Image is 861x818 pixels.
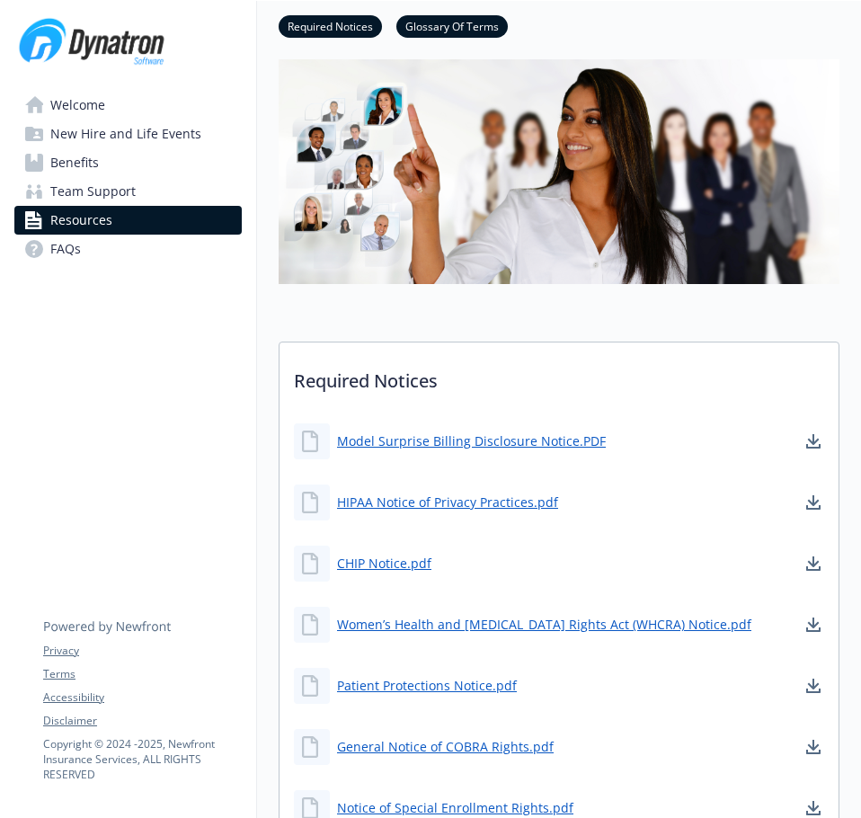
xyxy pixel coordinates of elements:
[43,643,241,659] a: Privacy
[337,737,554,756] a: General Notice of COBRA Rights.pdf
[43,736,241,782] p: Copyright © 2024 - 2025 , Newfront Insurance Services, ALL RIGHTS RESERVED
[50,148,99,177] span: Benefits
[50,235,81,263] span: FAQs
[14,206,242,235] a: Resources
[396,17,508,34] a: Glossary Of Terms
[337,431,606,450] a: Model Surprise Billing Disclosure Notice.PDF
[14,235,242,263] a: FAQs
[50,120,201,148] span: New Hire and Life Events
[337,615,751,634] a: Women’s Health and [MEDICAL_DATA] Rights Act (WHCRA) Notice.pdf
[14,120,242,148] a: New Hire and Life Events
[14,91,242,120] a: Welcome
[50,177,136,206] span: Team Support
[50,206,112,235] span: Resources
[803,492,824,513] a: download document
[337,798,573,817] a: Notice of Special Enrollment Rights.pdf
[803,431,824,452] a: download document
[14,177,242,206] a: Team Support
[279,59,839,284] img: resources page banner
[337,493,558,511] a: HIPAA Notice of Privacy Practices.pdf
[337,554,431,573] a: CHIP Notice.pdf
[14,148,242,177] a: Benefits
[337,676,517,695] a: Patient Protections Notice.pdf
[43,666,241,682] a: Terms
[803,553,824,574] a: download document
[803,736,824,758] a: download document
[279,17,382,34] a: Required Notices
[50,91,105,120] span: Welcome
[803,614,824,636] a: download document
[280,342,839,409] p: Required Notices
[43,713,241,729] a: Disclaimer
[803,675,824,697] a: download document
[43,689,241,706] a: Accessibility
